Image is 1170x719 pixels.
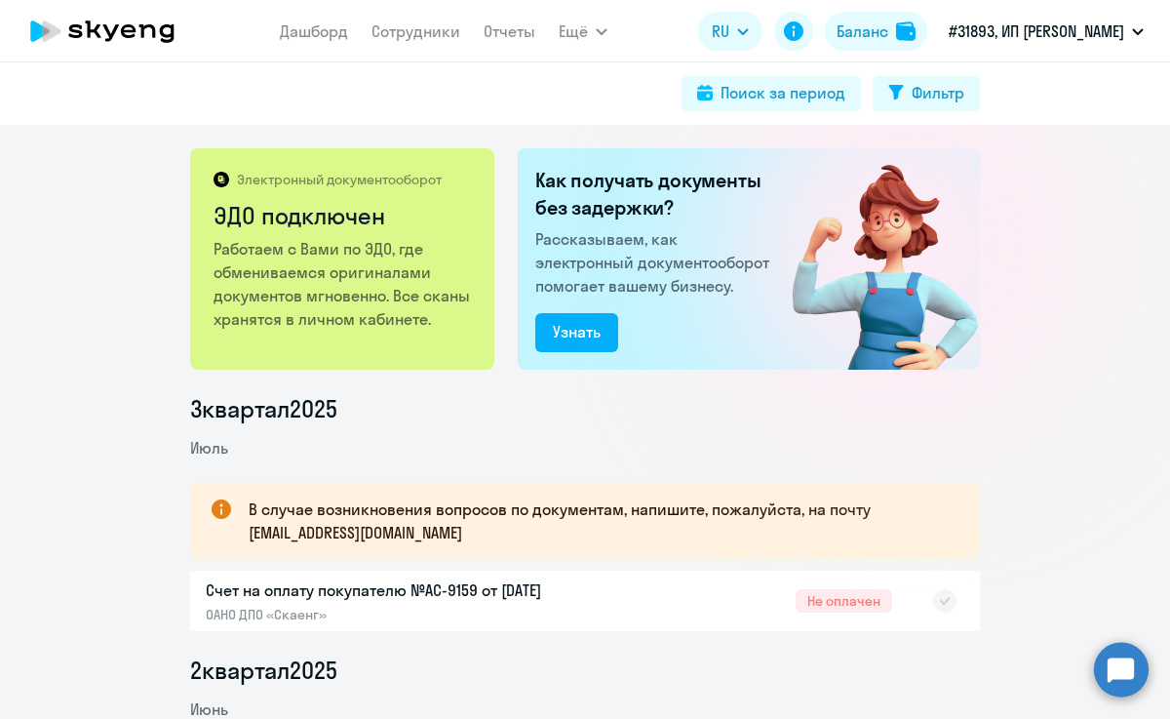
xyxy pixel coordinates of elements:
h2: Как получать документы без задержки? [535,167,777,221]
div: Фильтр [912,81,964,104]
button: RU [698,12,762,51]
span: RU [712,20,729,43]
button: #31893, ИП [PERSON_NAME] [939,8,1153,55]
p: В случае возникновения вопросов по документам, напишите, пожалуйста, на почту [EMAIL_ADDRESS][DOM... [249,498,945,544]
span: Июль [190,438,228,458]
li: 3 квартал 2025 [190,393,980,424]
div: Баланс [837,20,888,43]
button: Поиск за период [682,76,861,111]
h2: ЭДО подключен [214,200,474,231]
p: #31893, ИП [PERSON_NAME] [949,20,1124,43]
span: Ещё [559,20,588,43]
div: Поиск за период [721,81,845,104]
button: Фильтр [873,76,980,111]
img: connected [760,148,980,370]
p: Работаем с Вами по ЭДО, где обмениваемся оригиналами документов мгновенно. Все сканы хранятся в л... [214,237,474,331]
li: 2 квартал 2025 [190,655,980,686]
a: Отчеты [484,21,535,41]
button: Ещё [559,12,607,51]
button: Узнать [535,313,618,352]
p: Рассказываем, как электронный документооборот помогает вашему бизнесу. [535,227,777,298]
p: Электронный документооборот [237,171,442,188]
span: Июнь [190,699,228,719]
a: Дашборд [280,21,348,41]
div: Узнать [553,320,601,343]
img: balance [896,21,916,41]
a: Сотрудники [371,21,460,41]
button: Балансbalance [825,12,927,51]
